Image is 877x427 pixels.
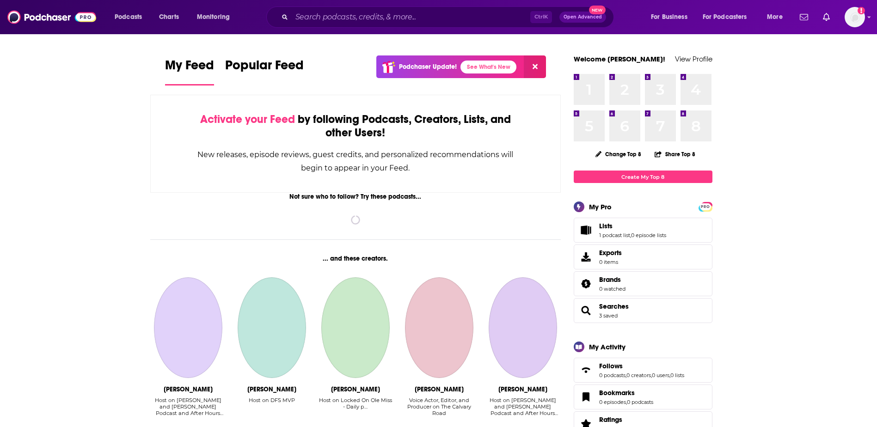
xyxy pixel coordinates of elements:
[599,312,618,319] a: 3 saved
[626,399,627,405] span: ,
[165,57,214,85] a: My Feed
[489,277,557,378] a: Frank Kramer
[577,304,595,317] a: Searches
[577,224,595,237] a: Lists
[590,148,647,160] button: Change Top 8
[630,232,631,238] span: ,
[631,232,666,238] a: 0 episode lists
[599,232,630,238] a: 1 podcast list
[599,249,622,257] span: Exports
[574,384,712,409] span: Bookmarks
[599,362,623,370] span: Follows
[577,277,595,290] a: Brands
[626,372,626,378] span: ,
[760,10,794,24] button: open menu
[401,397,477,416] div: Voice Actor, Editor, and Producer on The Calvary Road
[627,399,653,405] a: 0 podcasts
[574,271,712,296] span: Brands
[249,397,295,417] div: Host on DFS MVP
[599,302,629,311] span: Searches
[644,10,699,24] button: open menu
[530,11,552,23] span: Ctrl K
[599,275,621,284] span: Brands
[574,358,712,383] span: Follows
[197,148,515,175] div: New releases, episode reviews, guest credits, and personalized recommendations will begin to appe...
[675,55,712,63] a: View Profile
[200,112,295,126] span: Activate your Feed
[651,372,652,378] span: ,
[7,8,96,26] img: Podchaser - Follow, Share and Rate Podcasts
[247,385,296,393] div: T.J. Hernandez
[574,55,665,63] a: Welcome [PERSON_NAME]!
[153,10,184,24] a: Charts
[845,7,865,27] span: Logged in as Shift_2
[599,389,653,397] a: Bookmarks
[405,277,473,378] a: Daniel Cuneo
[115,11,142,24] span: Podcasts
[700,203,711,210] a: PRO
[484,397,561,417] div: Host on Heidi and Frank Podcast and After Hours with Heidi and F…
[317,397,393,410] div: Host on Locked On Ole Miss - Daily p…
[460,61,516,73] a: See What's New
[165,57,214,79] span: My Feed
[150,255,561,262] div: ... and these creators.
[626,372,651,378] a: 0 creators
[589,342,626,351] div: My Activity
[589,6,606,14] span: New
[159,11,179,24] span: Charts
[589,202,612,211] div: My Pro
[845,7,865,27] button: Show profile menu
[164,385,213,393] div: Heidi Hamilton
[577,364,595,377] a: Follows
[599,259,622,265] span: 0 items
[697,10,760,24] button: open menu
[238,277,306,378] a: T.J. Hernandez
[574,218,712,243] span: Lists
[858,7,865,14] svg: Add a profile image
[574,171,712,183] a: Create My Top 8
[599,222,613,230] span: Lists
[599,372,626,378] a: 0 podcasts
[108,10,154,24] button: open menu
[331,385,380,393] div: Steven Willis
[190,10,242,24] button: open menu
[498,385,547,393] div: Frank Kramer
[651,11,687,24] span: For Business
[599,222,666,230] a: Lists
[150,193,561,201] div: Not sure who to follow? Try these podcasts...
[564,15,602,19] span: Open Advanced
[577,390,595,403] a: Bookmarks
[574,244,712,269] a: Exports
[559,12,606,23] button: Open AdvancedNew
[599,415,622,424] span: Ratings
[225,57,304,79] span: Popular Feed
[703,11,747,24] span: For Podcasters
[599,362,684,370] a: Follows
[150,397,227,416] div: Host on [PERSON_NAME] and [PERSON_NAME] Podcast and After Hours with [PERSON_NAME] and F…
[599,399,626,405] a: 0 episodes
[670,372,684,378] a: 0 lists
[415,385,464,393] div: Daniel Cuneo
[249,397,295,403] div: Host on DFS MVP
[484,397,561,416] div: Host on [PERSON_NAME] and [PERSON_NAME] Podcast and After Hours with [PERSON_NAME] and F…
[399,63,457,71] p: Podchaser Update!
[796,9,812,25] a: Show notifications dropdown
[845,7,865,27] img: User Profile
[819,9,834,25] a: Show notifications dropdown
[275,6,623,28] div: Search podcasts, credits, & more...
[599,389,635,397] span: Bookmarks
[225,57,304,85] a: Popular Feed
[654,145,696,163] button: Share Top 8
[317,397,393,417] div: Host on Locked On Ole Miss - Daily p…
[577,250,595,263] span: Exports
[599,275,626,284] a: Brands
[652,372,669,378] a: 0 users
[574,298,712,323] span: Searches
[599,415,653,424] a: Ratings
[197,11,230,24] span: Monitoring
